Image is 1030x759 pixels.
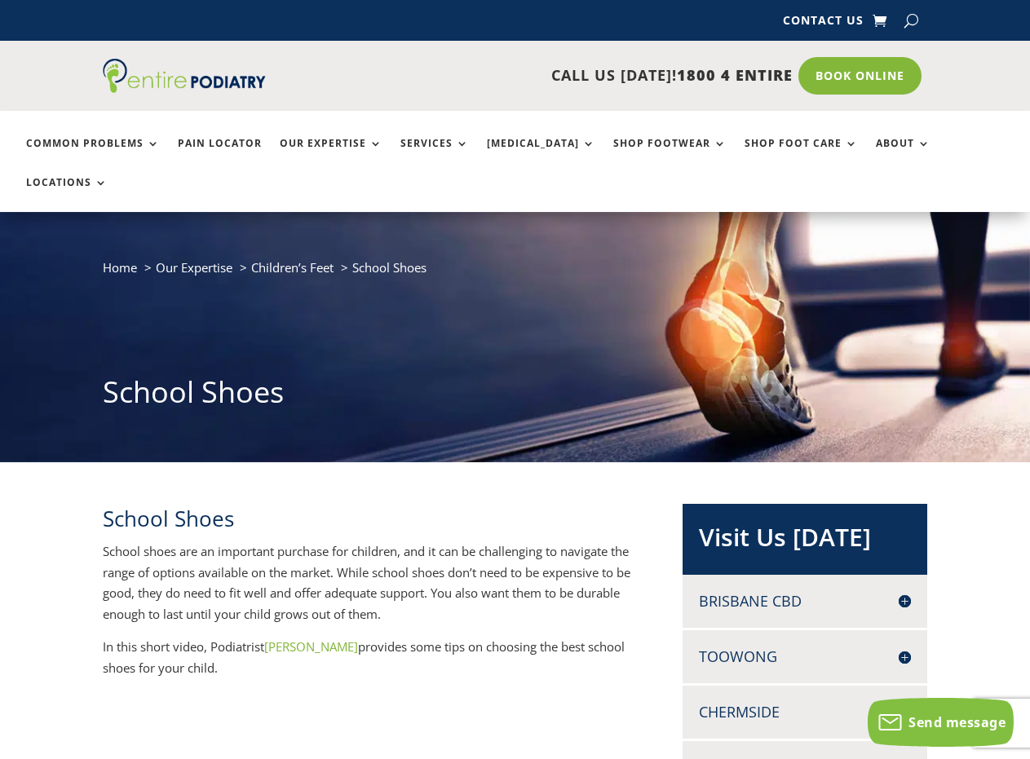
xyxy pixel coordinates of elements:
[103,80,266,96] a: Entire Podiatry
[352,259,427,276] span: School Shoes
[868,698,1014,747] button: Send message
[699,591,911,611] h4: Brisbane CBD
[103,257,926,290] nav: breadcrumb
[156,259,232,276] a: Our Expertise
[103,504,637,541] h2: School Shoes
[487,138,595,173] a: [MEDICAL_DATA]
[699,520,911,563] h2: Visit Us [DATE]
[26,138,160,173] a: Common Problems
[103,541,637,637] p: School shoes are an important purchase for children, and it can be challenging to navigate the ra...
[280,138,382,173] a: Our Expertise
[783,15,864,33] a: Contact Us
[103,259,137,276] a: Home
[26,177,108,212] a: Locations
[251,259,334,276] a: Children’s Feet
[103,372,926,421] h1: School Shoes
[103,637,637,678] p: In this short video, Podiatrist provides some tips on choosing the best school shoes for your child.
[613,138,727,173] a: Shop Footwear
[876,138,931,173] a: About
[178,138,262,173] a: Pain Locator
[677,65,793,85] span: 1800 4 ENTIRE
[699,702,911,722] h4: Chermside
[288,65,793,86] p: CALL US [DATE]!
[745,138,858,173] a: Shop Foot Care
[400,138,469,173] a: Services
[699,646,911,667] h4: Toowong
[264,638,358,655] a: [PERSON_NAME]
[103,59,266,93] img: logo (1)
[908,713,1006,731] span: Send message
[798,57,922,95] a: Book Online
